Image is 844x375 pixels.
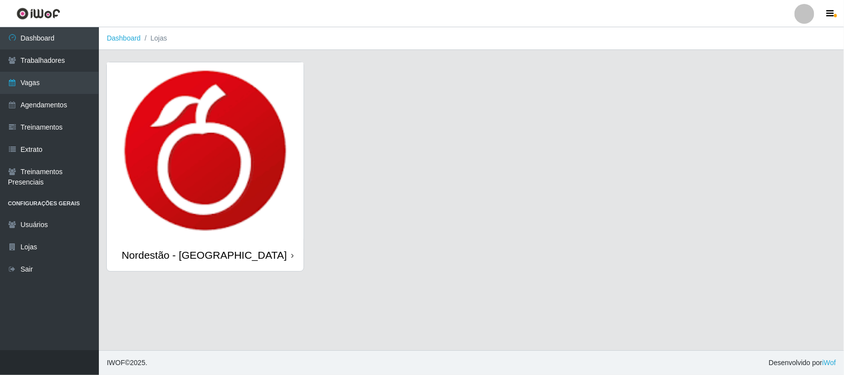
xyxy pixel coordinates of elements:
[141,33,167,44] li: Lojas
[107,62,304,271] a: Nordestão - [GEOGRAPHIC_DATA]
[16,7,60,20] img: CoreUI Logo
[769,358,836,368] span: Desenvolvido por
[107,358,147,368] span: © 2025 .
[107,359,125,367] span: IWOF
[99,27,844,50] nav: breadcrumb
[822,359,836,367] a: iWof
[107,62,304,239] img: cardImg
[107,34,141,42] a: Dashboard
[122,249,287,261] div: Nordestão - [GEOGRAPHIC_DATA]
